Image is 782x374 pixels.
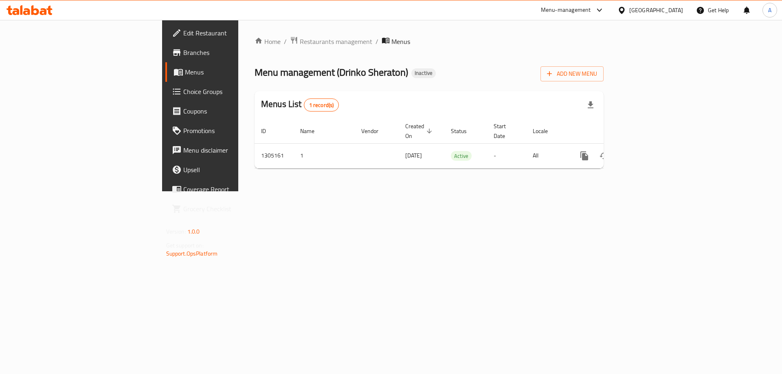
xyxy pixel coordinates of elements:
[405,150,422,161] span: [DATE]
[547,69,597,79] span: Add New Menu
[165,121,293,140] a: Promotions
[581,95,600,115] div: Export file
[304,101,339,109] span: 1 record(s)
[300,126,325,136] span: Name
[304,98,339,112] div: Total records count
[533,126,558,136] span: Locale
[290,36,372,47] a: Restaurants management
[255,36,604,47] nav: breadcrumb
[575,146,594,166] button: more
[183,28,286,38] span: Edit Restaurant
[451,151,472,161] span: Active
[183,126,286,136] span: Promotions
[494,121,516,141] span: Start Date
[376,37,378,46] li: /
[487,143,526,168] td: -
[165,82,293,101] a: Choice Groups
[540,66,604,81] button: Add New Menu
[451,151,472,161] div: Active
[183,165,286,175] span: Upsell
[768,6,771,15] span: A
[183,106,286,116] span: Coupons
[185,67,286,77] span: Menus
[165,23,293,43] a: Edit Restaurant
[451,126,477,136] span: Status
[405,121,435,141] span: Created On
[261,98,339,112] h2: Menus List
[411,68,436,78] div: Inactive
[568,119,659,144] th: Actions
[183,87,286,96] span: Choice Groups
[166,240,204,251] span: Get support on:
[165,199,293,219] a: Grocery Checklist
[183,184,286,194] span: Coverage Report
[165,179,293,199] a: Coverage Report
[255,119,659,168] table: enhanced table
[541,5,591,15] div: Menu-management
[361,126,389,136] span: Vendor
[391,37,410,46] span: Menus
[183,48,286,57] span: Branches
[166,248,218,259] a: Support.OpsPlatform
[526,143,568,168] td: All
[165,62,293,82] a: Menus
[261,126,277,136] span: ID
[165,101,293,121] a: Coupons
[411,70,436,77] span: Inactive
[165,43,293,62] a: Branches
[294,143,355,168] td: 1
[187,226,200,237] span: 1.0.0
[594,146,614,166] button: Change Status
[629,6,683,15] div: [GEOGRAPHIC_DATA]
[300,37,372,46] span: Restaurants management
[255,63,408,81] span: Menu management ( Drinko Sheraton )
[183,145,286,155] span: Menu disclaimer
[165,160,293,179] a: Upsell
[166,226,186,237] span: Version:
[183,204,286,214] span: Grocery Checklist
[165,140,293,160] a: Menu disclaimer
